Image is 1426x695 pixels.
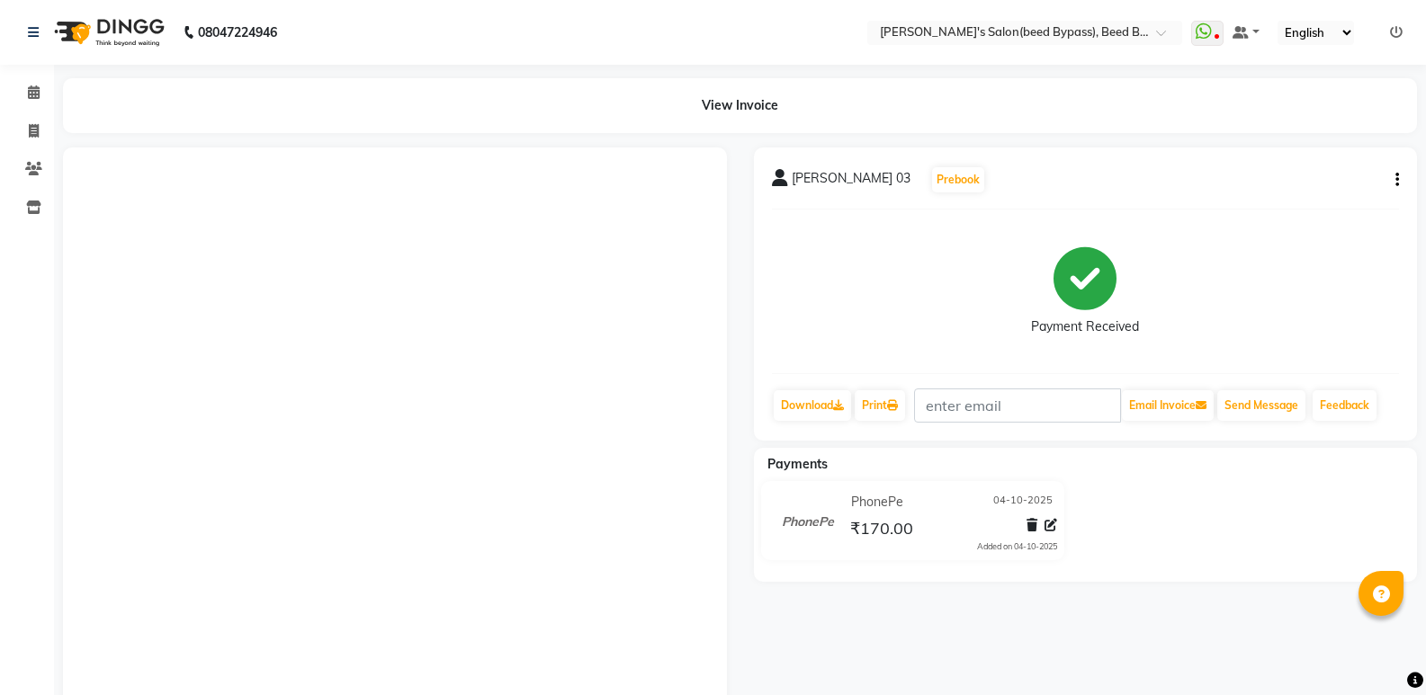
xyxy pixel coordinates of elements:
input: enter email [914,388,1121,423]
button: Send Message [1217,390,1305,421]
iframe: chat widget [1350,623,1408,677]
a: Feedback [1313,390,1377,421]
a: Print [855,390,905,421]
a: Download [774,390,851,421]
b: 08047224946 [198,7,277,58]
span: [PERSON_NAME] 03 [792,169,910,194]
span: 04-10-2025 [993,493,1053,512]
span: PhonePe [851,493,903,512]
div: Added on 04-10-2025 [977,540,1057,553]
button: Email Invoice [1122,390,1214,421]
div: Payment Received [1031,317,1139,336]
span: Payments [767,456,828,472]
img: logo [46,7,169,58]
button: Prebook [932,167,984,192]
span: ₹170.00 [850,518,913,543]
div: View Invoice [63,78,1417,133]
